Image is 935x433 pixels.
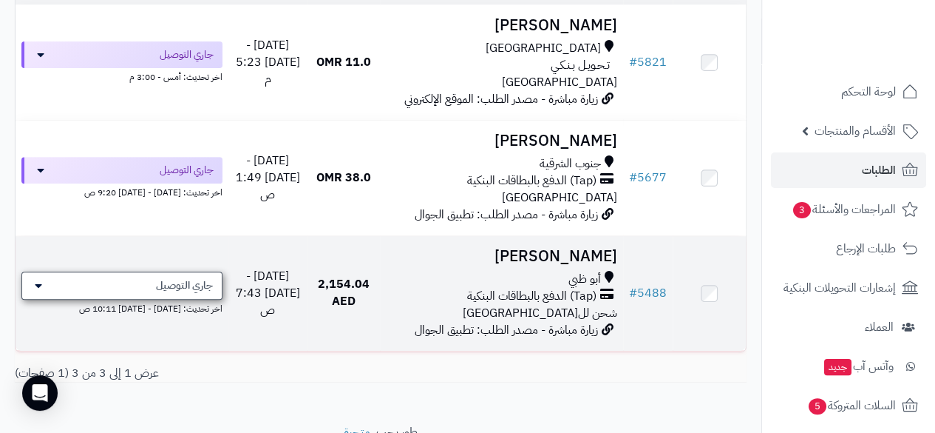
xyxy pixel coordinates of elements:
[771,152,926,188] a: الطلبات
[156,278,213,293] span: جاري التوصيل
[415,206,598,224] span: زيارة مباشرة - مصدر الطلب: تطبيق الجوال
[160,163,214,178] span: جاري التوصيل
[467,288,596,305] span: (Tap) الدفع بالبطاقات البنكية
[318,275,370,310] span: 2,154.04 AED
[771,74,926,110] a: لوحة التحكم
[771,349,926,384] a: وآتس آبجديد
[793,202,811,218] span: 3
[467,172,596,189] span: (Tap) الدفع بالبطاقات البنكية
[22,375,58,411] div: Open Intercom Messenger
[771,388,926,423] a: السلات المتروكة5
[21,184,222,199] div: اخر تحديث: [DATE] - [DATE] 9:20 ص
[771,270,926,306] a: إشعارات التحويلات البنكية
[551,57,610,74] span: تـحـويـل بـنـكـي
[629,53,667,71] a: #5821
[807,395,896,416] span: السلات المتروكة
[540,155,601,172] span: جنوب الشرقية
[629,53,637,71] span: #
[865,317,894,338] span: العملاء
[386,17,617,34] h3: [PERSON_NAME]
[824,359,851,375] span: جديد
[771,309,926,345] a: العملاء
[834,40,921,71] img: logo-2.png
[783,278,896,298] span: إشعارات التحويلات البنكية
[4,365,381,382] div: عرض 1 إلى 3 من 3 (1 صفحات)
[823,356,894,377] span: وآتس آب
[160,47,214,62] span: جاري التوصيل
[386,132,617,150] h3: [PERSON_NAME]
[236,152,300,204] span: [DATE] - [DATE] 1:49 ص
[21,68,222,84] div: اخر تحديث: أمس - 3:00 م
[236,267,300,319] span: [DATE] - [DATE] 7:43 ص
[629,169,667,187] a: #5677
[404,90,598,108] span: زيارة مباشرة - مصدر الطلب: الموقع الإلكتروني
[316,53,371,71] span: 11.0 OMR
[809,398,826,414] span: 5
[629,284,637,302] span: #
[836,238,896,259] span: طلبات الإرجاع
[21,300,222,315] div: اخر تحديث: [DATE] - [DATE] 10:11 ص
[463,304,617,322] span: شحن لل[GEOGRAPHIC_DATA]
[502,189,617,207] span: [GEOGRAPHIC_DATA]
[629,284,667,302] a: #5488
[815,121,896,141] span: الأقسام والمنتجات
[486,40,601,57] span: [GEOGRAPHIC_DATA]
[862,160,896,181] span: الطلبات
[415,321,598,339] span: زيارة مباشرة - مصدر الطلب: تطبيق الجوال
[568,271,601,288] span: أبو ظبي
[841,81,896,102] span: لوحة التحكم
[502,73,617,91] span: [GEOGRAPHIC_DATA]
[386,248,617,265] h3: [PERSON_NAME]
[771,231,926,266] a: طلبات الإرجاع
[771,192,926,227] a: المراجعات والأسئلة3
[629,169,637,187] span: #
[236,36,300,88] span: [DATE] - [DATE] 5:23 م
[792,199,896,220] span: المراجعات والأسئلة
[316,169,371,187] span: 38.0 OMR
